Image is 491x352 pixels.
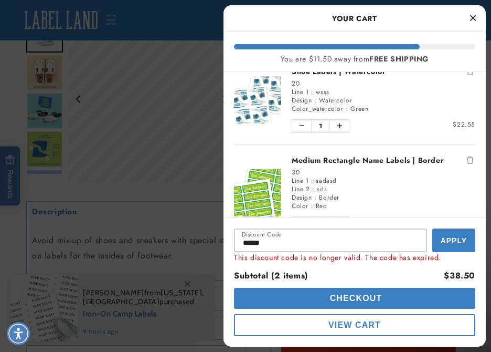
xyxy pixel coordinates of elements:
[444,268,475,284] div: $38.50
[346,104,348,113] span: :
[316,201,327,211] span: Red
[292,96,312,105] span: Design
[26,59,144,79] button: Are these shoe labels waterproof?
[292,176,309,185] span: Line 1
[234,144,475,241] li: product
[319,96,352,105] span: Watercolor
[350,104,368,113] span: Green
[311,176,314,185] span: :
[311,87,314,97] span: :
[234,11,475,26] h2: Your Cart
[234,252,475,263] div: This discount code is no longer valid. The code has expired.
[292,120,311,132] button: Decrease quantity of Shoe Labels | Watercolor
[311,120,330,132] span: 1
[311,201,314,211] span: :
[465,11,481,26] button: Close Cart
[292,201,308,211] span: Color
[314,96,317,105] span: :
[441,236,467,245] span: Apply
[465,155,475,165] button: Remove Medium Rectangle Name Labels | Border
[312,184,315,194] span: :
[311,217,330,230] span: 1
[292,193,312,202] span: Design
[292,155,475,165] a: Medium Rectangle Name Labels | Border
[234,76,281,123] img: Shoe Labels | Watercolor - Label Land
[330,217,349,230] button: Increase quantity of Medium Rectangle Name Labels | Border
[8,268,133,299] iframe: Sign Up via Text for Offers
[5,4,31,30] button: Gorgias live chat
[292,184,310,194] span: Line 2
[292,104,344,113] span: Color_watercolor
[432,229,475,252] button: circle-notch
[330,120,349,132] button: Increase quantity of Shoe Labels | Watercolor
[292,168,475,177] div: 30
[292,79,475,88] div: 20
[7,322,30,345] div: Accessibility Menu
[328,320,381,329] span: View Cart
[234,270,308,282] span: Subtotal (2 items)
[292,217,311,230] button: Decrease quantity of Medium Rectangle Name Labels | Border
[327,294,382,303] span: Checkout
[234,55,475,64] div: You are $11.50 away from
[319,193,339,202] span: Border
[316,87,329,97] span: wsss
[453,120,475,129] span: $22.55
[234,229,427,252] input: Input Discount
[234,288,475,309] button: cart
[234,314,475,336] button: cart
[234,169,281,216] img: Medium Rectangle Name Labels | Border - Label Land
[292,87,309,97] span: Line 1
[317,184,327,194] span: sds
[454,217,475,226] span: $15.95
[39,29,144,49] button: Where do I stick these labels?
[369,54,429,64] b: FREE SHIPPING
[316,176,337,185] span: sadasd
[234,56,475,144] li: product
[314,193,317,202] span: :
